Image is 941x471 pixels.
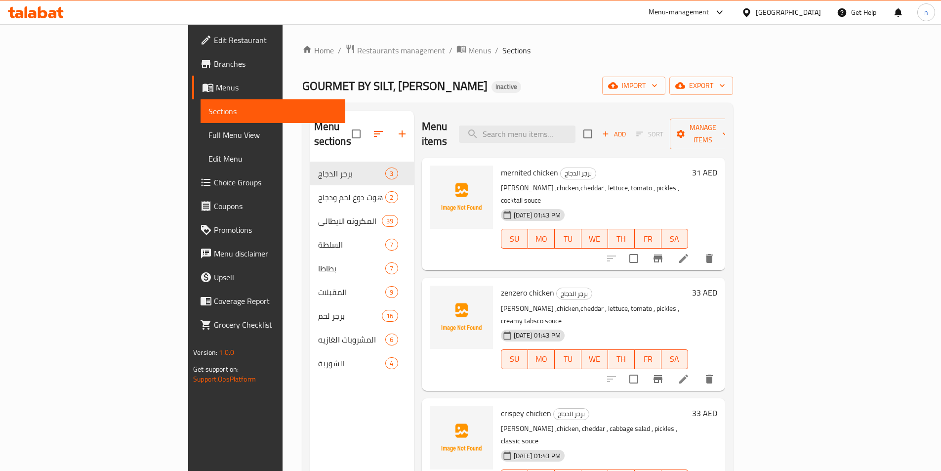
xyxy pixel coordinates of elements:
h6: 33 AED [692,286,717,300]
span: Choice Groups [214,176,337,188]
span: FR [639,232,657,246]
a: Edit menu item [678,253,690,264]
div: الشوربة4 [310,351,414,375]
span: Restaurants management [357,44,445,56]
div: برجر الدجاج3 [310,162,414,185]
div: Menu-management [649,6,709,18]
span: TH [612,232,631,246]
div: items [385,191,398,203]
span: المقبلات [318,286,386,298]
span: Edit Menu [208,153,337,165]
span: SA [665,352,684,366]
span: Edit Restaurant [214,34,337,46]
button: SU [501,349,528,369]
span: 16 [382,311,397,321]
button: SU [501,229,528,249]
button: Branch-specific-item [646,247,670,270]
div: برجر لحم16 [310,304,414,328]
h2: Menu items [422,119,448,149]
span: Sort sections [367,122,390,146]
p: [PERSON_NAME] ,chicken,cheddar , lettuce, tomato , pickles , creamy tabsco souce [501,302,688,327]
span: Select all sections [346,124,367,144]
div: items [382,215,398,227]
button: Branch-specific-item [646,367,670,391]
button: WE [581,349,608,369]
span: Sections [208,105,337,117]
button: Add section [390,122,414,146]
span: Upsell [214,271,337,283]
div: المقبلات9 [310,280,414,304]
span: SU [505,352,524,366]
p: [PERSON_NAME] ,chicken, cheddar , cabbage salad , pickles , classic souce [501,423,688,447]
span: mernited chicken [501,165,558,180]
nav: breadcrumb [302,44,733,57]
div: المكرونه الايطالي39 [310,209,414,233]
a: Choice Groups [192,171,345,194]
button: Add [598,127,630,142]
span: بطاطا [318,262,386,274]
span: Select section first [630,127,670,142]
span: WE [585,352,604,366]
a: Edit Menu [201,147,345,171]
span: Grocery Checklist [214,319,337,331]
span: 4 [386,359,397,368]
span: برجر لحم [318,310,382,322]
img: crispey chicken [430,406,493,470]
span: Version: [193,346,217,359]
button: TH [608,229,635,249]
h6: 33 AED [692,406,717,420]
button: import [602,77,665,95]
a: Coverage Report [192,289,345,313]
button: MO [528,229,555,249]
span: 1.0.0 [219,346,234,359]
div: Inactive [491,81,521,93]
span: المكرونه الايطالي [318,215,382,227]
span: import [610,80,657,92]
span: Sections [502,44,531,56]
button: MO [528,349,555,369]
span: TU [559,352,577,366]
span: برجر الدجاج [561,168,596,179]
button: delete [697,247,721,270]
span: 7 [386,240,397,250]
a: Menu disclaimer [192,242,345,265]
a: Full Menu View [201,123,345,147]
span: 2 [386,193,397,202]
div: المشروبات الغازيه6 [310,328,414,351]
a: Coupons [192,194,345,218]
div: الشوربة [318,357,386,369]
span: Select to update [623,369,644,389]
span: [DATE] 01:43 PM [510,211,565,220]
li: / [449,44,452,56]
span: Branches [214,58,337,70]
button: TU [555,229,581,249]
nav: Menu sections [310,158,414,379]
img: mernited chicken [430,166,493,229]
span: TH [612,352,631,366]
span: المشروبات الغازيه [318,334,386,345]
a: Menus [456,44,491,57]
span: 39 [382,216,397,226]
a: Sections [201,99,345,123]
div: items [385,286,398,298]
span: السلطة [318,239,386,251]
button: Manage items [670,119,736,149]
span: 9 [386,288,397,297]
span: برجر الدجاج [318,168,386,179]
a: Upsell [192,265,345,289]
span: 6 [386,335,397,344]
span: Add item [598,127,630,142]
span: Menus [216,82,337,93]
span: Menu disclaimer [214,248,337,259]
div: items [385,168,398,179]
h6: 31 AED [692,166,717,179]
input: search [459,126,575,143]
span: Inactive [491,83,521,91]
span: SU [505,232,524,246]
span: Coverage Report [214,295,337,307]
div: items [385,357,398,369]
